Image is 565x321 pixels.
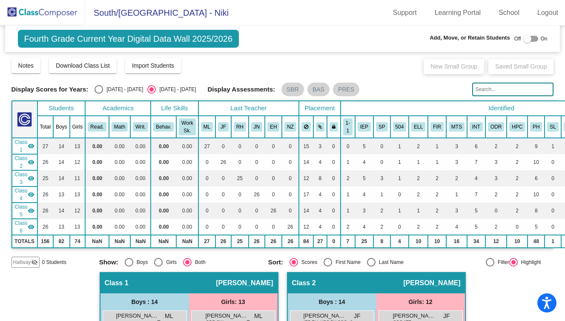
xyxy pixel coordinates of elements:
th: Academic Intervention Service Provider(s) [467,116,485,138]
td: 0 [265,219,282,235]
td: 0 [327,235,341,248]
td: 0.00 [130,138,151,154]
th: Keep away students [299,116,313,138]
td: 2 [409,138,428,154]
th: IEP with speech only services [373,116,390,138]
button: EH [267,122,279,132]
td: 0.00 [130,186,151,203]
td: 5 [355,138,373,154]
td: 0.00 [130,219,151,235]
td: 3 [485,154,507,170]
button: FIR [430,122,444,132]
td: 0 [198,170,215,186]
th: One on one Paraprofessional [341,116,355,138]
td: 0.00 [151,154,176,170]
td: 2 [507,203,528,219]
td: 0 [231,154,249,170]
td: 0.00 [130,154,151,170]
td: 0.00 [151,186,176,203]
td: 2 [507,170,528,186]
td: 0 [198,219,215,235]
td: 0 [485,203,507,219]
td: 26 [37,203,53,219]
button: NZ [284,122,296,132]
td: 1 [428,154,446,170]
td: 25 [37,170,53,186]
td: NaN [109,235,130,248]
td: 0 [373,154,390,170]
td: 4 [313,154,327,170]
td: Matt Lewis - No Class Name [12,138,37,154]
td: 2 [409,186,428,203]
td: 0 [198,186,215,203]
th: Students [37,101,86,116]
td: 0 [373,138,390,154]
button: Math [112,122,128,132]
th: School-linked Therapist Scheduled [545,116,561,138]
td: 26 [265,235,282,248]
th: Life Skills [151,101,198,116]
td: 15 [299,138,313,154]
td: 4 [313,219,327,235]
button: MTS [449,122,465,132]
td: 0.00 [151,138,176,154]
td: 8 [373,235,390,248]
td: 0 [265,186,282,203]
td: 0.00 [130,203,151,219]
td: 0.00 [151,219,176,235]
td: 5 [467,203,485,219]
td: 0 [282,154,299,170]
td: 2 [373,219,390,235]
td: 0 [215,186,231,203]
td: 14 [53,203,70,219]
td: 25 [231,170,249,186]
td: 34 [467,235,485,248]
th: English Language Learner [409,116,428,138]
td: 0 [282,138,299,154]
td: 1 [446,186,467,203]
mat-icon: visibility [28,191,34,198]
td: 26 [215,235,231,248]
td: 84 [299,235,313,248]
td: 4 [313,203,327,219]
td: 8 [313,170,327,186]
button: PH [530,122,542,132]
td: 0 [327,186,341,203]
td: 0 [249,138,265,154]
td: 2 [485,138,507,154]
td: 26 [249,235,265,248]
a: School [492,6,526,20]
th: 504 Plan [390,116,409,138]
td: 6 [467,138,485,154]
td: 0 [215,138,231,154]
td: 0 [327,203,341,219]
td: TOTALS [12,235,37,248]
th: Jennifer Friedrich [215,116,231,138]
td: 2 [409,219,428,235]
td: 11 [70,170,86,186]
td: 0 [215,219,231,235]
td: 14 [299,203,313,219]
td: 3 [485,170,507,186]
td: NaN [176,235,198,248]
td: 13 [70,186,86,203]
td: 0.00 [85,154,109,170]
td: 0 [231,203,249,219]
button: Behav. [153,122,174,132]
td: 0.00 [176,170,198,186]
span: Class 5 [15,203,28,218]
button: Import Students [125,58,181,73]
button: 1-1 [343,118,353,135]
td: 0.00 [109,186,130,203]
td: 1 [390,203,409,219]
td: 0.00 [176,138,198,154]
td: 0.00 [109,154,130,170]
td: 27 [313,235,327,248]
td: 4 [467,170,485,186]
td: 2 [485,219,507,235]
td: 0 [545,170,561,186]
mat-icon: visibility [28,224,34,230]
td: 14 [53,170,70,186]
td: 0 [327,219,341,235]
span: Import Students [132,62,174,69]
